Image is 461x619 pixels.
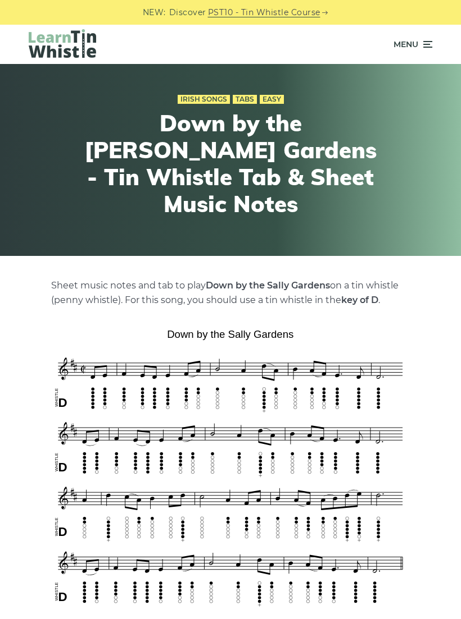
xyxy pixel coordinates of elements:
img: LearnTinWhistle.com [29,29,96,58]
a: Tabs [233,95,257,104]
a: Irish Songs [178,95,230,104]
span: Menu [394,30,418,58]
p: Sheet music notes and tab to play on a tin whistle (penny whistle). For this song, you should use... [51,278,410,308]
h1: Down by the [PERSON_NAME] Gardens - Tin Whistle Tab & Sheet Music Notes [79,109,382,217]
a: Easy [260,95,284,104]
img: Down by the Sally Gardens Tin Whistle Tab & Sheet Music [51,324,410,609]
strong: Down by the Sally Gardens [206,280,330,291]
strong: key of D [341,295,378,305]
